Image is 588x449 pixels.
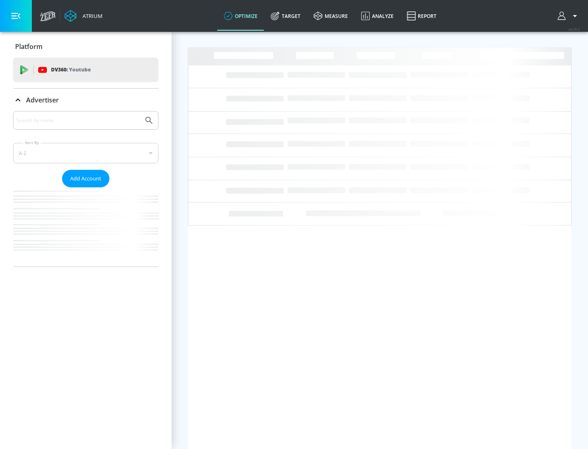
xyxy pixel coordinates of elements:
nav: list of Advertiser [13,187,158,267]
a: Report [400,1,443,31]
input: Search by name [16,115,140,126]
a: Atrium [65,10,102,22]
a: optimize [217,1,264,31]
span: v 4.25.2 [568,27,580,31]
label: Sort By [23,140,41,145]
div: Atrium [79,12,102,20]
div: Advertiser [13,89,158,111]
div: DV360: Youtube [13,58,158,82]
span: Add Account [70,174,101,183]
p: Advertiser [26,96,59,104]
p: Platform [15,42,42,51]
a: measure [307,1,354,31]
div: A-Z [13,143,158,163]
div: Platform [13,35,158,58]
p: Youtube [69,65,91,74]
a: Analyze [354,1,400,31]
p: DV360: [51,65,91,74]
div: Advertiser [13,111,158,267]
button: Add Account [62,170,109,187]
a: Target [264,1,307,31]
